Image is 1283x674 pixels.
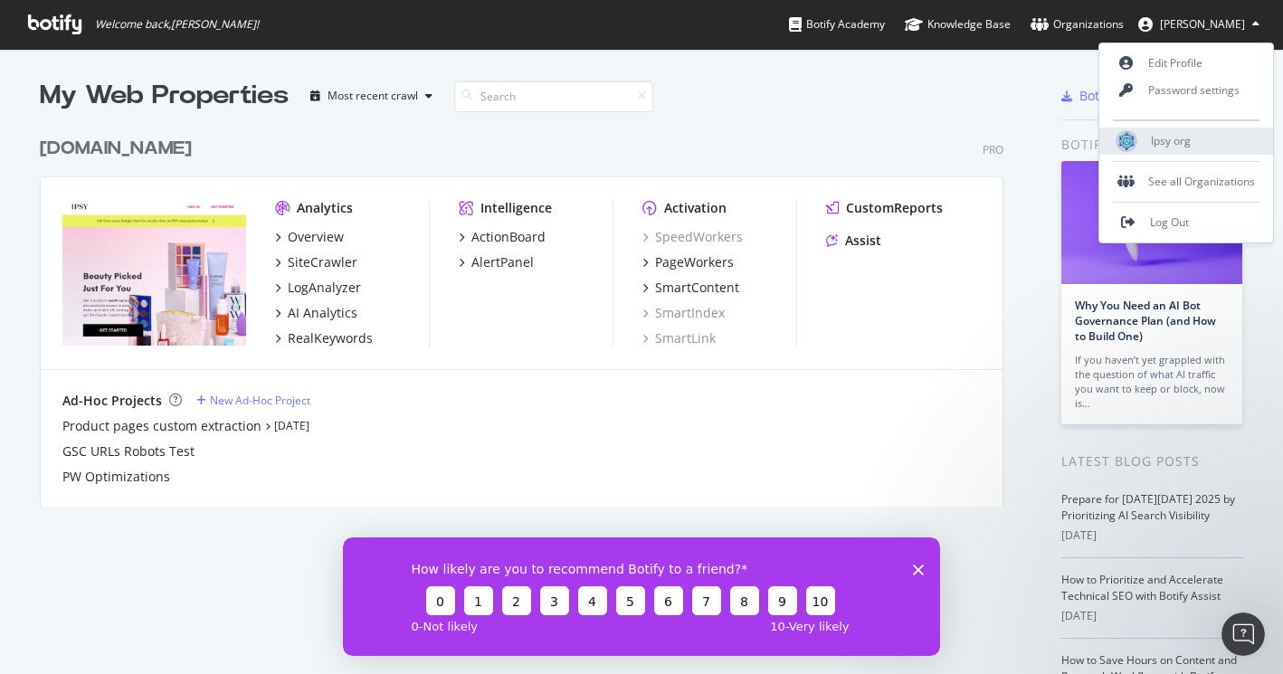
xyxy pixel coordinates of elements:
a: PageWorkers [642,253,734,271]
div: PageWorkers [655,253,734,271]
a: Overview [275,228,344,246]
div: Analytics [297,199,353,217]
a: Product pages custom extraction [62,417,261,435]
span: Log Out [1150,214,1189,230]
a: SmartIndex [642,304,725,322]
div: [DATE] [1061,608,1243,624]
a: Assist [826,232,881,250]
a: GSC URLs Robots Test [62,442,195,460]
div: [DATE] [1061,527,1243,544]
div: See all Organizations [1099,168,1273,195]
a: AI Analytics [275,304,357,322]
div: Latest Blog Posts [1061,451,1243,471]
div: RealKeywords [288,329,373,347]
div: Botify news [1061,135,1243,155]
div: Activation [664,199,727,217]
a: Log Out [1099,209,1273,236]
input: Search [454,81,653,112]
div: Knowledge Base [905,15,1011,33]
div: Botify Chrome Plugin [1079,87,1207,105]
a: CustomReports [826,199,943,217]
div: SmartContent [655,279,739,297]
img: Ipsy org [1116,130,1137,152]
a: Botify Chrome Plugin [1061,87,1207,105]
div: Overview [288,228,344,246]
a: Prepare for [DATE][DATE] 2025 by Prioritizing AI Search Visibility [1061,491,1235,523]
div: CustomReports [846,199,943,217]
div: My Web Properties [40,78,289,114]
a: How to Prioritize and Accelerate Technical SEO with Botify Assist [1061,572,1223,603]
a: Why You Need an AI Bot Governance Plan (and How to Build One) [1075,298,1216,344]
img: ipsy.com [62,199,246,346]
div: Most recent crawl [328,90,418,101]
span: Welcome back, [PERSON_NAME] ! [95,17,259,32]
a: PW Optimizations [62,468,170,486]
div: SiteCrawler [288,253,357,271]
div: Pro [983,142,1003,157]
a: New Ad-Hoc Project [196,393,310,408]
a: RealKeywords [275,329,373,347]
img: Why You Need an AI Bot Governance Plan (and How to Build One) [1061,161,1242,284]
div: Assist [845,232,881,250]
div: If you haven’t yet grappled with the question of what AI traffic you want to keep or block, now is… [1075,353,1229,411]
span: Neena Pai [1160,16,1245,32]
button: [PERSON_NAME] [1124,10,1274,39]
div: Botify Academy [789,15,885,33]
div: AI Analytics [288,304,357,322]
iframe: Survey from Botify [343,537,940,656]
a: AlertPanel [459,253,534,271]
div: LogAnalyzer [288,279,361,297]
a: Password settings [1099,77,1273,104]
a: SpeedWorkers [642,228,743,246]
a: ActionBoard [459,228,546,246]
iframe: Intercom live chat [1221,612,1265,656]
button: Most recent crawl [303,81,440,110]
div: AlertPanel [471,253,534,271]
a: Edit Profile [1099,50,1273,77]
span: Ipsy org [1151,133,1191,148]
a: [DATE] [274,418,309,433]
div: [DOMAIN_NAME] [40,136,192,162]
div: ActionBoard [471,228,546,246]
div: Ad-Hoc Projects [62,392,162,410]
div: Intelligence [480,199,552,217]
div: Organizations [1031,15,1124,33]
div: grid [40,114,1018,507]
a: SmartContent [642,279,739,297]
a: SmartLink [642,329,716,347]
a: [DOMAIN_NAME] [40,136,199,162]
a: LogAnalyzer [275,279,361,297]
a: SiteCrawler [275,253,357,271]
div: New Ad-Hoc Project [210,393,310,408]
